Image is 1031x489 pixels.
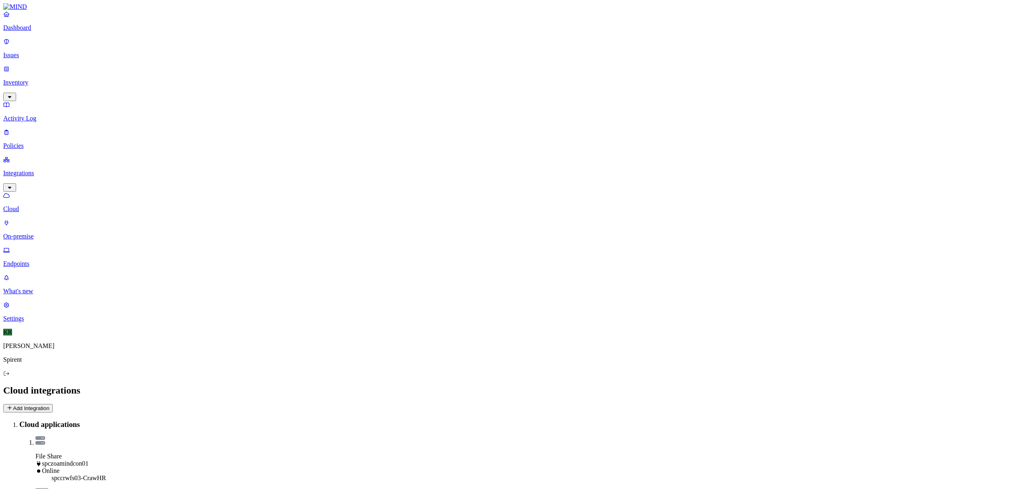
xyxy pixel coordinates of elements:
[3,342,1028,350] p: [PERSON_NAME]
[52,474,106,481] span: spccrwfs03-CrawHR
[3,101,1028,122] a: Activity Log
[3,288,1028,295] p: What's new
[3,10,1028,31] a: Dashboard
[3,170,1028,177] p: Integrations
[3,65,1028,100] a: Inventory
[3,233,1028,240] p: On-premise
[3,260,1028,267] p: Endpoints
[3,192,1028,213] a: Cloud
[3,404,53,412] button: Add Integration
[3,156,1028,191] a: Integrations
[3,247,1028,267] a: Endpoints
[35,436,45,445] img: azure-files
[3,142,1028,149] p: Policies
[3,3,27,10] img: MIND
[42,460,89,467] span: spczoamindcon01
[3,315,1028,322] p: Settings
[3,385,1028,396] h2: Cloud integrations
[3,329,12,336] span: KR
[3,79,1028,86] p: Inventory
[3,205,1028,213] p: Cloud
[19,420,1028,429] h3: Cloud applications
[3,24,1028,31] p: Dashboard
[3,3,1028,10] a: MIND
[3,219,1028,240] a: On-premise
[3,128,1028,149] a: Policies
[3,274,1028,295] a: What's new
[35,453,62,460] span: File Share
[3,301,1028,322] a: Settings
[3,356,1028,363] p: Spirent
[3,52,1028,59] p: Issues
[3,38,1028,59] a: Issues
[3,115,1028,122] p: Activity Log
[42,467,60,474] span: Online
